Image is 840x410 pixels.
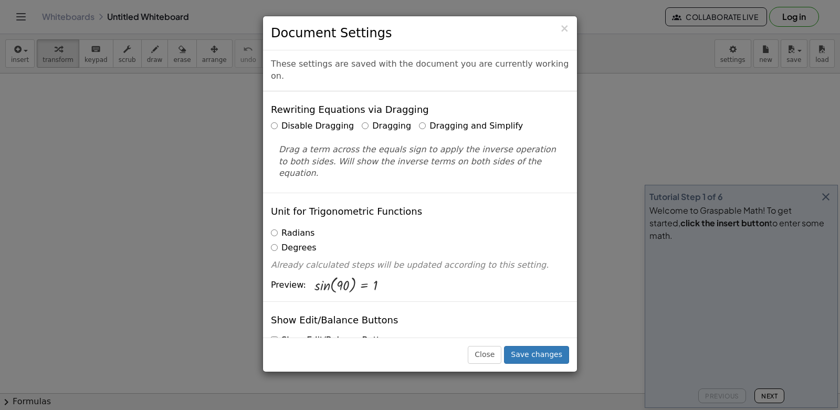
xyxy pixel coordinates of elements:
[362,122,369,129] input: Dragging
[271,242,317,254] label: Degrees
[271,244,278,251] input: Degrees
[560,22,569,35] span: ×
[504,346,569,364] button: Save changes
[362,120,411,132] label: Dragging
[279,144,561,180] p: Drag a term across the equals sign to apply the inverse operation to both sides. Will show the in...
[271,315,398,325] h4: Show Edit/Balance Buttons
[271,337,278,343] input: Show Edit/Balance Buttons
[560,23,569,34] button: Close
[263,50,577,91] div: These settings are saved with the document you are currently working on.
[271,206,422,217] h4: Unit for Trigonometric Functions
[271,334,394,346] label: Show Edit/Balance Buttons
[271,24,569,42] h3: Document Settings
[271,120,354,132] label: Disable Dragging
[271,259,569,271] p: Already calculated steps will be updated according to this setting.
[271,104,429,115] h4: Rewriting Equations via Dragging
[271,122,278,129] input: Disable Dragging
[271,229,278,236] input: Radians
[271,279,306,291] span: Preview:
[271,227,314,239] label: Radians
[419,120,523,132] label: Dragging and Simplify
[419,122,426,129] input: Dragging and Simplify
[468,346,501,364] button: Close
